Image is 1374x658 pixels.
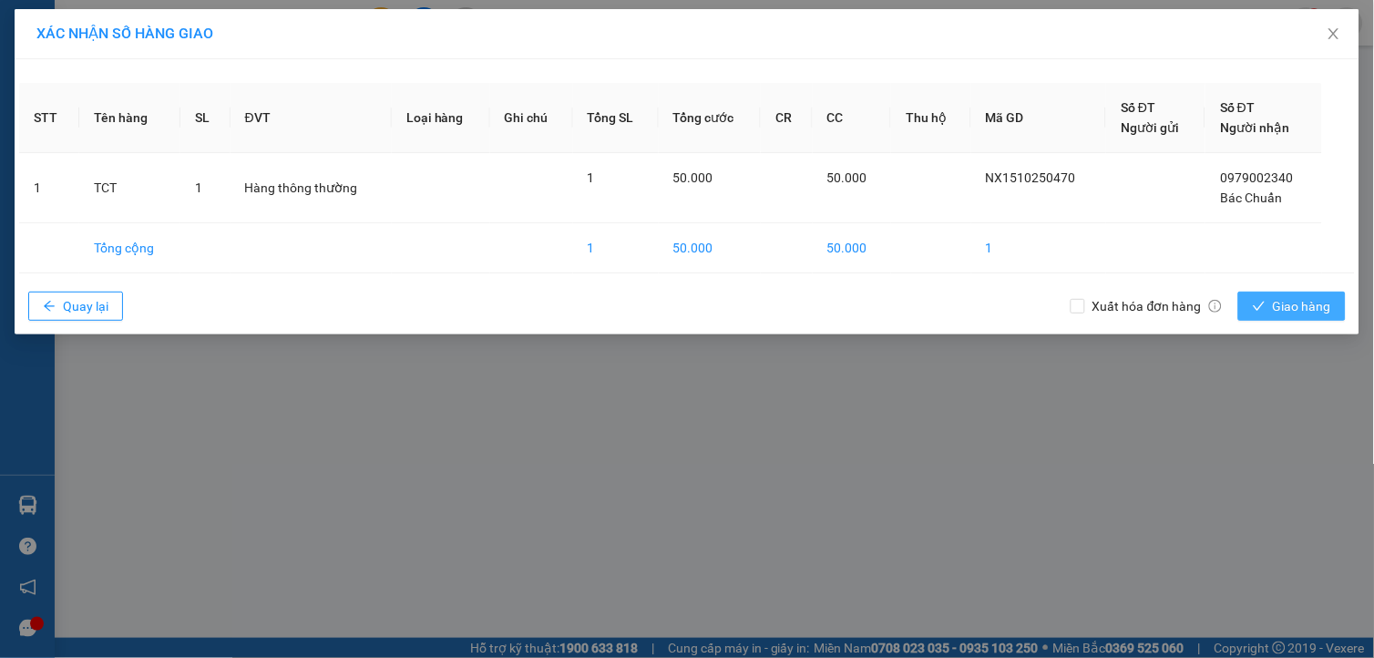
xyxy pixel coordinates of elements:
[813,83,891,153] th: CC
[28,292,123,321] button: arrow-leftQuay lại
[63,296,108,316] span: Quay lại
[1273,296,1331,316] span: Giao hàng
[1209,300,1222,313] span: info-circle
[673,170,713,185] span: 50.000
[588,170,595,185] span: 1
[231,153,392,223] td: Hàng thông thường
[1308,9,1359,60] button: Close
[573,223,659,273] td: 1
[43,300,56,314] span: arrow-left
[986,170,1076,185] span: NX1510250470
[1238,292,1346,321] button: checkGiao hàng
[19,153,79,223] td: 1
[79,153,180,223] td: TCT
[180,83,231,153] th: SL
[1327,26,1341,41] span: close
[971,83,1107,153] th: Mã GD
[36,25,213,42] span: XÁC NHẬN SỐ HÀNG GIAO
[659,83,761,153] th: Tổng cước
[573,83,659,153] th: Tổng SL
[195,180,202,195] span: 1
[1220,120,1289,135] span: Người nhận
[659,223,761,273] td: 50.000
[761,83,813,153] th: CR
[392,83,490,153] th: Loại hàng
[1220,190,1282,205] span: Bác Chuẩn
[1121,100,1155,115] span: Số ĐT
[79,223,180,273] td: Tổng cộng
[490,83,573,153] th: Ghi chú
[971,223,1107,273] td: 1
[1085,296,1229,316] span: Xuất hóa đơn hàng
[891,83,970,153] th: Thu hộ
[827,170,867,185] span: 50.000
[79,83,180,153] th: Tên hàng
[1121,120,1179,135] span: Người gửi
[813,223,891,273] td: 50.000
[19,83,79,153] th: STT
[1220,170,1293,185] span: 0979002340
[1253,300,1266,314] span: check
[1220,100,1255,115] span: Số ĐT
[231,83,392,153] th: ĐVT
